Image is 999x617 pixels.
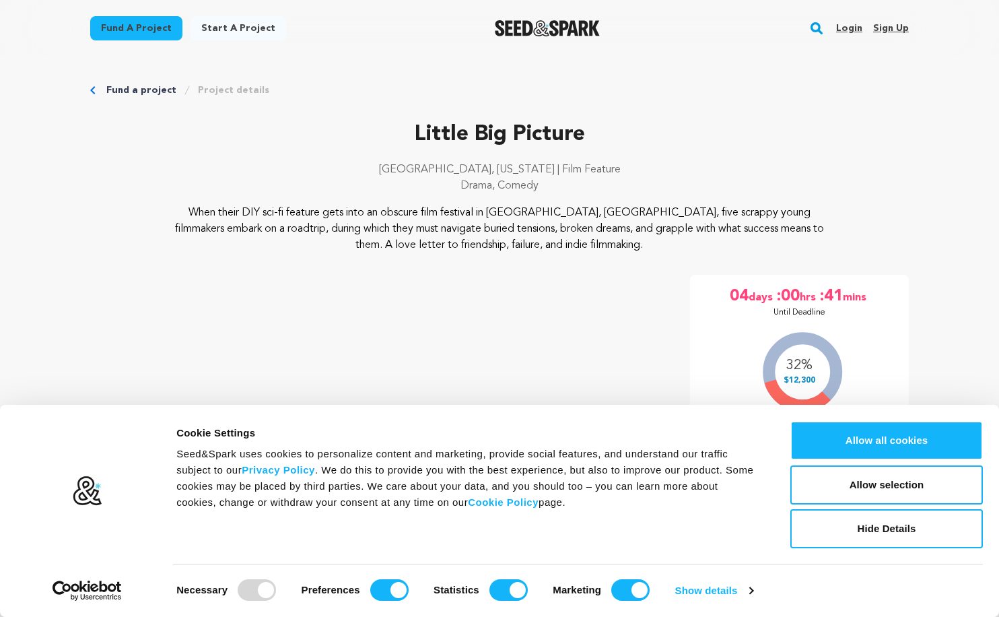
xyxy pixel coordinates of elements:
[302,584,360,595] strong: Preferences
[776,286,800,307] span: :00
[28,581,146,601] a: Usercentrics Cookiebot - opens in a new window
[90,178,909,194] p: Drama, Comedy
[749,286,776,307] span: days
[495,20,600,36] img: Seed&Spark Logo Dark Mode
[90,16,182,40] a: Fund a project
[90,119,909,151] p: Little Big Picture
[90,84,909,97] div: Breadcrumb
[191,16,286,40] a: Start a project
[730,286,749,307] span: 04
[800,286,819,307] span: hrs
[198,84,269,97] a: Project details
[836,18,862,39] a: Login
[773,307,825,318] p: Until Deadline
[843,286,869,307] span: mins
[176,584,228,595] strong: Necessary
[90,162,909,178] p: [GEOGRAPHIC_DATA], [US_STATE] | Film Feature
[434,584,479,595] strong: Statistics
[468,496,539,508] a: Cookie Policy
[675,581,753,601] a: Show details
[873,18,909,39] a: Sign up
[106,84,176,97] a: Fund a project
[819,286,843,307] span: :41
[790,465,983,505] button: Allow selection
[242,464,315,476] a: Privacy Policy
[495,20,600,36] a: Seed&Spark Homepage
[553,584,601,595] strong: Marketing
[176,446,760,511] div: Seed&Spark uses cookies to personalize content and marketing, provide social features, and unders...
[790,509,983,548] button: Hide Details
[176,425,760,441] div: Cookie Settings
[72,476,102,507] img: logo
[172,205,827,253] p: When their DIY sci-fi feature gets into an obscure film festival in [GEOGRAPHIC_DATA], [GEOGRAPHI...
[790,421,983,460] button: Allow all cookies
